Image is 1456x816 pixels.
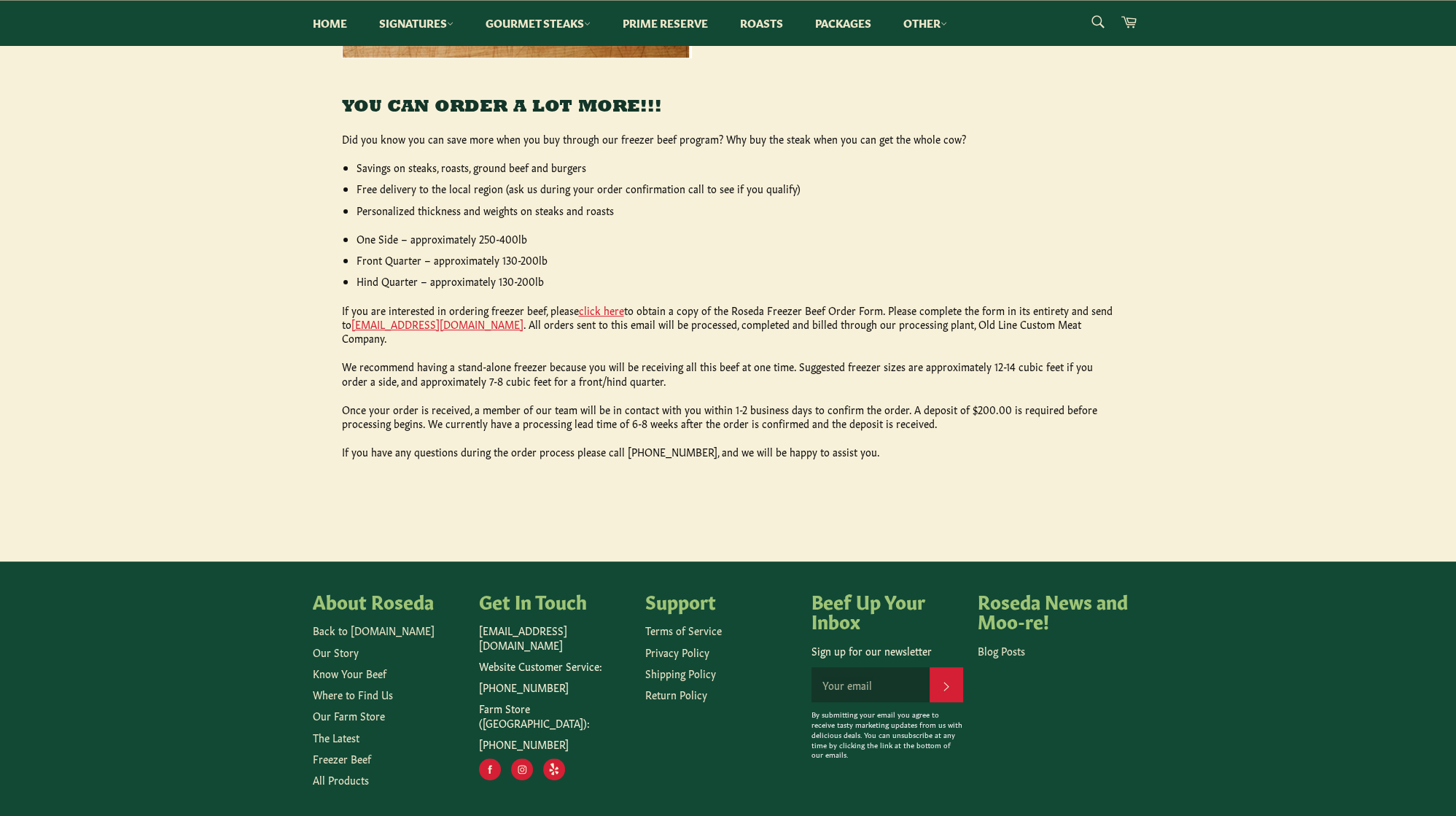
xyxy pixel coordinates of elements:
[645,623,722,637] a: Terms of Service
[365,1,468,45] a: Signatures
[978,591,1129,631] h4: Roseda News and Moo-re!
[313,730,359,745] a: The Latest
[313,666,386,680] a: Know Your Beef
[479,623,631,652] p: [EMAIL_ADDRESS][DOMAIN_NAME]
[313,623,435,637] a: Back to [DOMAIN_NAME]
[357,182,1115,195] li: Free delivery to the local region (ask us during your order confirmation call to see if you qualify)
[811,710,963,760] p: By submitting your email you agree to receive tasty marketing updates from us with delicious deal...
[479,702,631,730] p: Farm Store ([GEOGRAPHIC_DATA]):
[313,751,371,766] a: Freezer Beef
[351,316,523,331] a: [EMAIL_ADDRESS][DOMAIN_NAME]
[357,160,1115,174] li: Savings on steaks, roasts, ground beef and burgers
[801,1,886,45] a: Packages
[342,96,1115,120] h3: YOU CAN ORDER A LOT MORE!!!
[608,1,723,45] a: Prime Reserve
[645,666,716,680] a: Shipping Policy
[342,360,1115,388] p: We recommend having a stand-alone freezer because you will be receiving all this beef at one time...
[645,687,707,702] a: Return Policy
[357,203,1115,217] li: Personalized thickness and weights on steaks and roasts
[725,1,798,45] a: Roasts
[357,232,1115,246] li: One Side – approximately 250-400lb
[479,680,631,694] p: [PHONE_NUMBER]
[479,737,631,751] p: [PHONE_NUMBER]
[342,403,1115,431] p: Once your order is received, a member of our team will be in contact with you within 1-2 business...
[479,591,631,611] h4: Get In Touch
[978,643,1025,658] a: Blog Posts
[313,772,369,787] a: All Products
[471,1,605,45] a: Gourmet Steaks
[342,303,1115,346] p: If you are interested in ordering freezer beef, please to obtain a copy of the Roseda Freezer Bee...
[889,1,962,45] a: Other
[298,1,362,45] a: Home
[811,667,930,702] input: Your email
[645,591,797,611] h4: Support
[645,645,709,659] a: Privacy Policy
[811,591,963,631] h4: Beef Up Your Inbox
[579,303,624,317] a: click here
[357,274,1115,288] li: Hind Quarter – approximately 130-200lb
[342,445,1115,459] p: If you have any questions during the order process please call [PHONE_NUMBER], and we will be hap...
[313,645,359,659] a: Our Story
[342,132,1115,146] p: Did you know you can save more when you buy through our freezer beef program? Why buy the steak w...
[811,644,963,658] p: Sign up for our newsletter
[357,253,1115,267] li: Front Quarter – approximately 130-200lb
[313,687,393,702] a: Where to Find Us
[313,708,385,723] a: Our Farm Store
[479,659,631,673] p: Website Customer Service:
[313,591,464,611] h4: About Roseda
